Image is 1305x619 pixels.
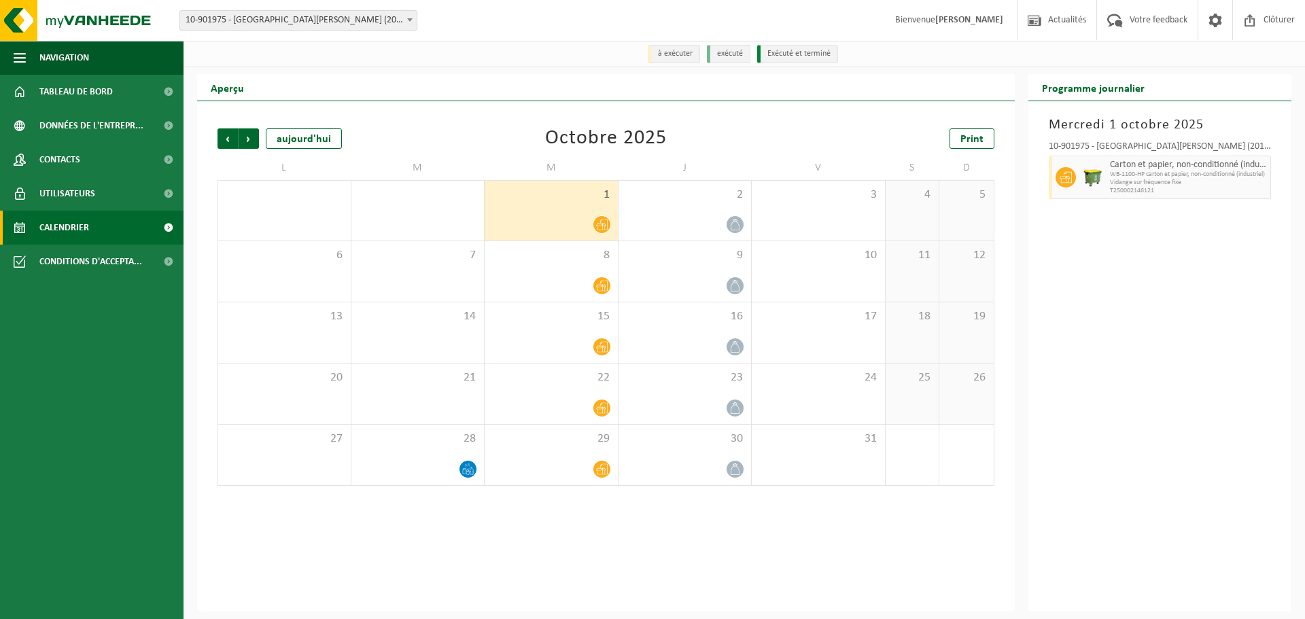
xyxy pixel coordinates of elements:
span: 22 [491,370,611,385]
span: 27 [225,431,344,446]
span: Précédent [217,128,238,149]
span: Contacts [39,143,80,177]
td: J [619,156,752,180]
span: T250002146121 [1110,187,1268,195]
span: 17 [759,309,878,324]
a: Print [950,128,994,149]
div: Octobre 2025 [545,128,667,149]
span: 29 [491,431,611,446]
span: Carton et papier, non-conditionné (industriel) [1110,160,1268,171]
span: Conditions d'accepta... [39,245,142,279]
span: Tableau de bord [39,75,113,109]
td: D [939,156,994,180]
span: 19 [946,309,986,324]
h2: Aperçu [197,74,258,101]
span: Print [960,134,984,145]
span: Navigation [39,41,89,75]
span: 4 [892,188,933,202]
img: WB-1100-HPE-GN-51 [1083,167,1103,188]
span: 24 [759,370,878,385]
span: 15 [491,309,611,324]
span: 30 [625,431,745,446]
span: 23 [625,370,745,385]
span: WB-1100-HP carton et papier, non-conditionné (industriel) [1110,171,1268,179]
h3: Mercredi 1 octobre 2025 [1049,115,1272,135]
span: 12 [946,248,986,263]
li: Exécuté et terminé [757,45,838,63]
td: S [886,156,940,180]
span: Vidange sur fréquence fixe [1110,179,1268,187]
td: M [485,156,619,180]
span: Utilisateurs [39,177,95,211]
li: à exécuter [648,45,700,63]
td: V [752,156,886,180]
div: aujourd'hui [266,128,342,149]
span: 26 [946,370,986,385]
span: 10 [759,248,878,263]
span: 5 [946,188,986,202]
span: Données de l'entrepr... [39,109,143,143]
span: 14 [358,309,478,324]
span: 10-901975 - AVA SINT-JANS-MOLENBEEK (201001) - SINT-JANS-MOLENBEEK [179,10,417,31]
span: 6 [225,248,344,263]
span: 18 [892,309,933,324]
span: 25 [892,370,933,385]
span: Suivant [239,128,259,149]
span: 3 [759,188,878,202]
span: 31 [759,431,878,446]
span: 21 [358,370,478,385]
span: 8 [491,248,611,263]
span: 20 [225,370,344,385]
td: L [217,156,351,180]
span: 7 [358,248,478,263]
li: exécuté [707,45,750,63]
span: 10-901975 - AVA SINT-JANS-MOLENBEEK (201001) - SINT-JANS-MOLENBEEK [180,11,417,30]
span: 13 [225,309,344,324]
span: 28 [358,431,478,446]
span: 11 [892,248,933,263]
div: 10-901975 - [GEOGRAPHIC_DATA][PERSON_NAME] (201001) - [GEOGRAPHIC_DATA][PERSON_NAME] [1049,142,1272,156]
td: M [351,156,485,180]
iframe: chat widget [7,589,227,619]
h2: Programme journalier [1028,74,1158,101]
strong: [PERSON_NAME] [935,15,1003,25]
span: Calendrier [39,211,89,245]
span: 1 [491,188,611,202]
span: 9 [625,248,745,263]
span: 2 [625,188,745,202]
span: 16 [625,309,745,324]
